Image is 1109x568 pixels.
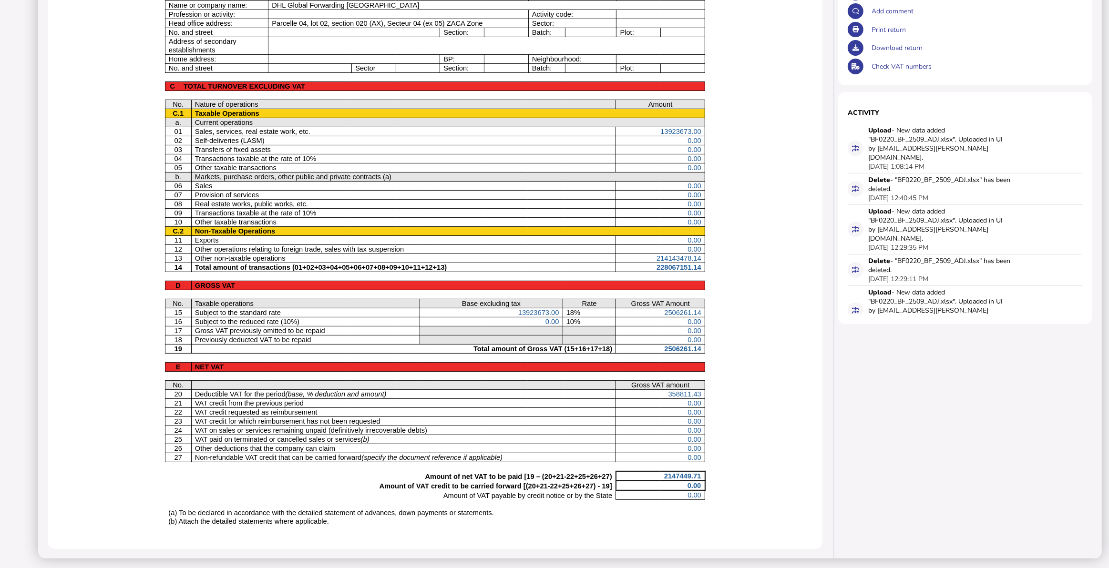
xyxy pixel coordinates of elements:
span: BP: [443,55,455,63]
span: C [170,82,175,90]
span: Head office address: [169,20,233,27]
span: Self-deliveries (LASM) [195,137,265,144]
span: D [175,282,181,289]
span: 2506261.14 [664,345,701,353]
span: 14 [175,264,182,271]
strong: Delete [868,175,890,184]
span: 228067151.14 [657,264,701,271]
span: 13 [175,254,182,262]
span: 0.00 [688,426,701,434]
span: Home address: [169,55,216,63]
i: Data for this filing changed [852,226,859,233]
span: 0.00 [688,482,701,489]
div: Check VAT numbers [869,57,1083,76]
span: Subject to the reduced rate (10%) [195,318,299,325]
span: 13923673.00 [518,309,559,316]
span: GROSS VAT [195,282,235,289]
span: 0.00 [688,209,701,217]
span: Subject to the standard rate [195,309,281,316]
i: Data for this filing changed [852,145,859,152]
span: 11 [175,236,182,244]
span: 0.00 [688,164,701,172]
span: 10 [175,218,182,226]
span: 12 [175,245,182,253]
div: - New data added "BF0220_BF_2509_ADJ.xlsx". Uploaded in UI by [EMAIL_ADDRESS][PERSON_NAME][DOMAIN... [868,207,1011,243]
span: Sales, services, real estate work, etc. [195,128,310,135]
span: 2147449.71 [664,472,701,480]
span: 13923673.00 [660,128,701,135]
span: Total amount of transactions (01+02+03+04+05+06+07+08+09+10+11+12+13) [195,264,447,271]
span: E [176,363,181,371]
button: Download return [848,40,863,56]
span: C.2 [173,227,184,235]
span: 0.00 [688,436,701,443]
span: 05 [175,164,182,172]
span: VAT paid on terminated or cancelled sales or services [195,436,370,443]
span: Other deductions that the company can claim [195,445,335,452]
div: - New data added "BF0220_BF_2509_ADJ.xlsx". Uploaded in UI by [EMAIL_ADDRESS][PERSON_NAME][DOMAIN... [868,126,1011,162]
span: No. [173,381,184,389]
i: (base, % deduction and amount) [286,390,387,398]
span: TOTAL TURNOVER EXCLUDING VAT [184,82,305,90]
span: VAT on sales or services remaining unpaid (definitively irrecoverable debts) [195,426,427,434]
span: VAT credit for which reimbursement has not been requested [195,417,380,425]
span: Previously deducted VAT to be repaid [195,336,311,344]
div: Add comment [869,2,1083,20]
span: a. [175,119,181,126]
span: 01 [175,128,182,135]
span: Activity code: [532,10,573,18]
span: 18 [175,336,182,344]
span: Taxable operations [195,300,254,307]
span: Current operations [195,119,253,126]
span: 358811.43 [668,390,701,398]
button: Make a comment in the activity log. [848,3,863,19]
span: No. [173,300,184,307]
span: Total amount of Gross VAT (15+16+17+18) [473,345,612,353]
div: - "BF0220_BF_2509_ADJ.xlsx" has been deleted. [868,256,1011,274]
span: 2506261.14 [664,309,701,316]
span: Other taxable transactions [195,218,277,226]
span: No. and street [169,29,213,36]
span: Batch: [532,64,552,72]
span: Nature of operations [195,101,258,108]
span: 06 [175,182,182,190]
span: 0.00 [688,318,701,325]
span: Address of secondary establishments [169,38,236,54]
span: Rate [582,300,597,307]
span: Parcelle 04, lot 02, section 020 (AX), Secteur 04 (ex 05) ZACA Zone [272,20,483,27]
span: No. and street [169,64,213,72]
span: 21 [175,399,182,407]
strong: Delete [868,256,890,265]
span: 0.00 [688,491,701,499]
span: Provision of services [195,191,259,199]
span: 08 [175,200,182,208]
span: b. [175,173,181,181]
span: 04 [175,155,182,162]
span: VAT credit requested as reimbursement [195,408,318,416]
span: Transactions taxable at the rate of 10% [195,155,316,162]
span: 0.00 [688,417,701,425]
span: Amount of VAT credit to be carried forward [(20+21-22+25+26+27) - 19] [380,482,612,490]
span: Taxable Operations [195,110,259,117]
span: 18% [566,309,580,316]
span: NET VAT [195,363,224,371]
span: (a) To be declared in accordance with the detailed statement of advances, down payments or statem... [168,509,493,517]
span: Plot: [620,64,634,72]
span: Sales [195,182,213,190]
span: 0.00 [688,408,701,416]
span: 17 [175,327,182,335]
button: Open printable view of return. [848,22,863,38]
span: Gross VAT previously omitted to be repaid [195,327,325,335]
span: Amount [648,101,673,108]
span: Base excluding tax [462,300,521,307]
span: Sector: [532,20,554,27]
span: 20 [175,390,182,398]
span: 0.00 [688,191,701,199]
span: 22 [175,408,182,416]
span: 09 [175,209,182,217]
span: Real estate works, public works, etc. [195,200,308,208]
span: Gross VAT amount [631,381,689,389]
span: 27 [175,454,182,461]
span: Markets, purchase orders, other public and private contracts (a) [195,173,391,181]
span: 0.00 [688,182,701,190]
